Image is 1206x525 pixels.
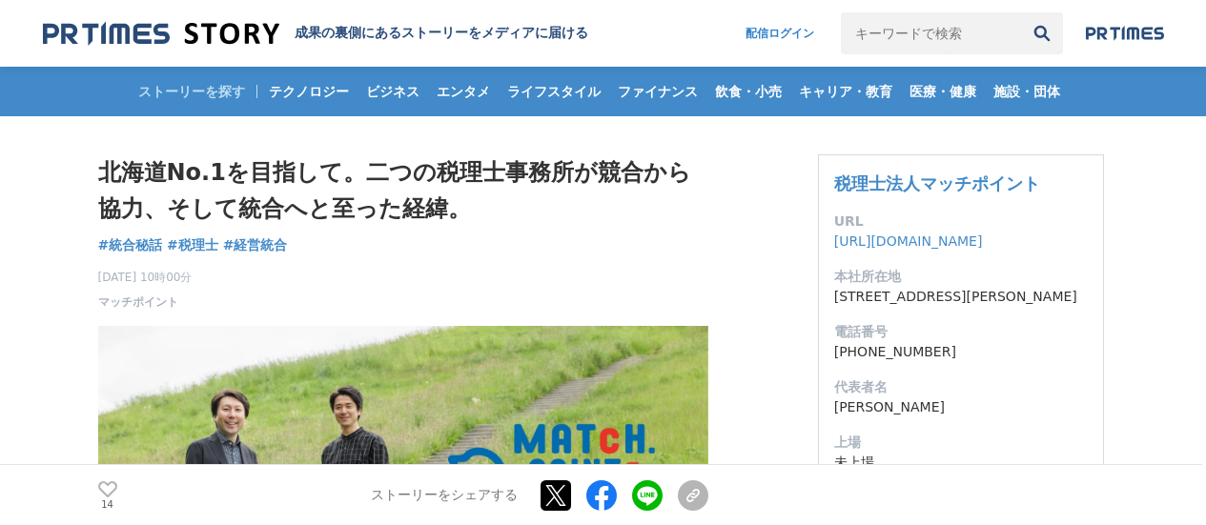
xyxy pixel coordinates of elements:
span: [DATE] 10時00分 [98,269,193,286]
span: ライフスタイル [500,83,608,100]
a: 配信ログイン [726,12,833,54]
input: キーワードで検索 [841,12,1021,54]
dt: 上場 [834,433,1088,453]
dt: 本社所在地 [834,267,1088,287]
dd: 未上場 [834,453,1088,473]
dd: [PHONE_NUMBER] [834,342,1088,362]
a: 医療・健康 [902,67,984,116]
dt: URL [834,212,1088,232]
a: #税理士 [167,235,218,255]
a: 施設・団体 [986,67,1068,116]
span: ファイナンス [610,83,705,100]
img: prtimes [1086,26,1164,41]
a: キャリア・教育 [791,67,900,116]
a: 成果の裏側にあるストーリーをメディアに届ける 成果の裏側にあるストーリーをメディアに届ける [43,21,588,47]
img: 成果の裏側にあるストーリーをメディアに届ける [43,21,279,47]
a: ファイナンス [610,67,705,116]
dd: [PERSON_NAME] [834,397,1088,417]
a: [URL][DOMAIN_NAME] [834,233,983,249]
span: キャリア・教育 [791,83,900,100]
span: #税理士 [167,236,218,253]
a: 飲食・小売 [707,67,789,116]
a: #統合秘話 [98,235,163,255]
a: マッチポイント [98,293,178,311]
span: 医療・健康 [902,83,984,100]
a: エンタメ [429,67,498,116]
span: 施設・団体 [986,83,1068,100]
h2: 成果の裏側にあるストーリーをメディアに届ける [295,25,588,42]
a: #経営統合 [223,235,288,255]
span: エンタメ [429,83,498,100]
span: #統合秘話 [98,236,163,253]
h1: 北海道No.1を目指して。二つの税理士事務所が競合から協力、そして統合へと至った経緯。 [98,154,708,228]
p: ストーリーをシェアする [371,487,518,504]
dd: [STREET_ADDRESS][PERSON_NAME] [834,287,1088,307]
span: #経営統合 [223,236,288,253]
a: ビジネス [358,67,427,116]
span: ビジネス [358,83,427,100]
span: 飲食・小売 [707,83,789,100]
button: 検索 [1021,12,1063,54]
dt: 代表者名 [834,377,1088,397]
a: ライフスタイル [500,67,608,116]
a: 税理士法人マッチポイント [834,173,1040,193]
span: テクノロジー [261,83,357,100]
p: 14 [98,499,117,509]
dt: 電話番号 [834,322,1088,342]
a: テクノロジー [261,67,357,116]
